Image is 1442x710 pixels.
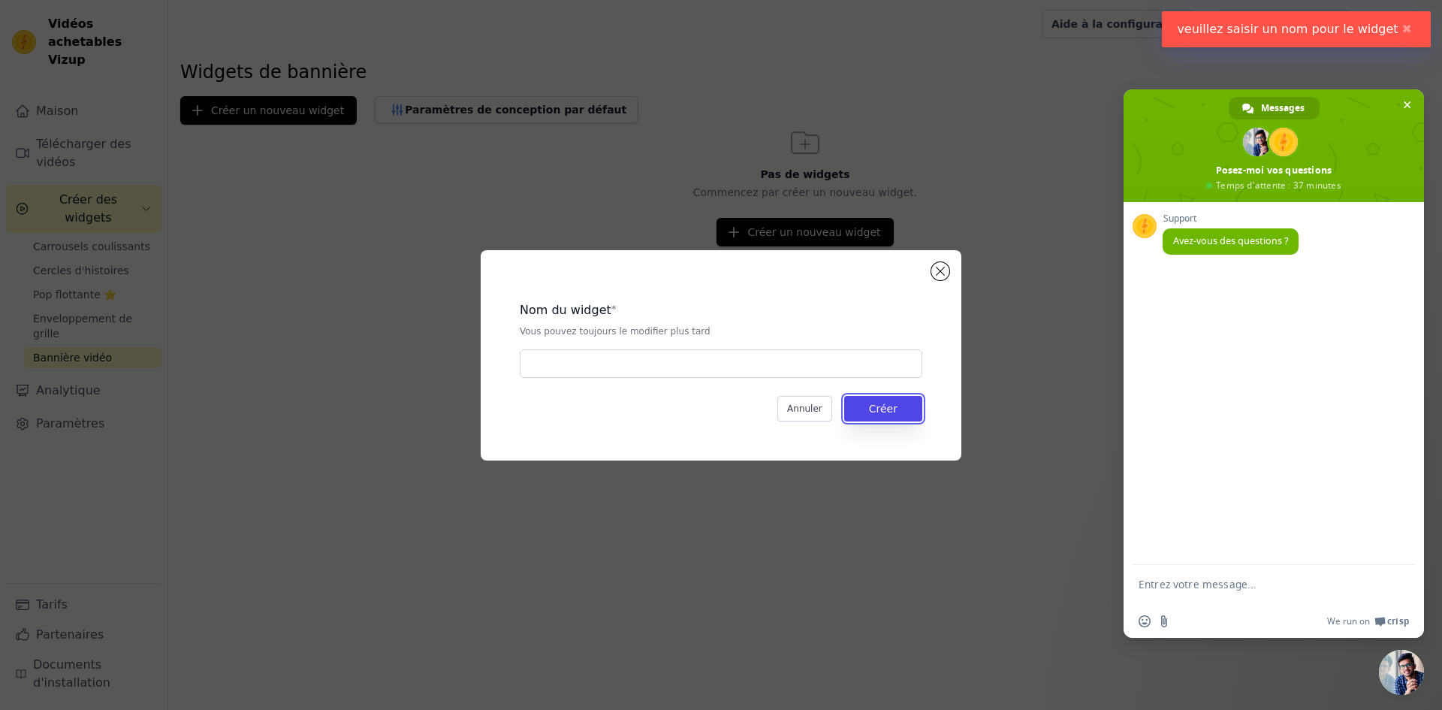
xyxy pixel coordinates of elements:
span: Crisp [1387,615,1409,627]
span: We run on [1327,615,1370,627]
textarea: Entrez votre message... [1139,578,1376,605]
font: Créer [869,403,897,415]
div: Fermer le chat [1379,650,1424,695]
font: veuillez saisir un nom pour le widget [1177,22,1398,36]
span: Support [1163,213,1299,224]
span: Insérer un emoji [1139,615,1151,627]
div: Messages [1229,97,1320,119]
font: Nom du widget [520,303,611,317]
a: We run onCrisp [1327,615,1409,627]
span: Avez-vous des questions ? [1173,234,1288,247]
font: Vous pouvez toujours le modifier plus tard [520,326,710,337]
span: Envoyer un fichier [1158,615,1170,627]
button: Fermer la fenêtre modale [931,262,949,280]
span: Fermer le chat [1399,97,1415,113]
font: Annuler [787,403,822,414]
font: ✖ [1402,22,1412,36]
button: Fermer [1398,20,1416,38]
span: Messages [1261,97,1305,119]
